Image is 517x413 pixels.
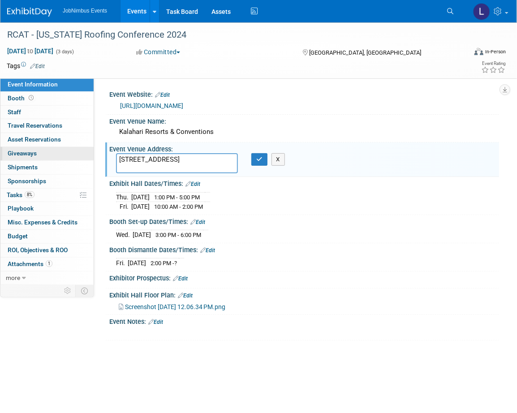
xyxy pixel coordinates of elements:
[473,3,490,20] img: Laly Matos
[428,47,506,60] div: Event Format
[474,48,483,55] img: Format-Inperson.png
[55,49,74,55] span: (3 days)
[0,202,94,215] a: Playbook
[4,27,457,43] div: RCAT - [US_STATE] Roofing Conference 2024
[109,88,499,99] div: Event Website:
[131,192,150,202] td: [DATE]
[109,315,499,327] div: Event Notes:
[155,92,170,98] a: Edit
[8,232,28,240] span: Budget
[271,153,285,166] button: X
[109,271,499,283] div: Exhibitor Prospectus:
[0,147,94,160] a: Giveaways
[8,246,68,254] span: ROI, Objectives & ROO
[7,191,34,198] span: Tasks
[155,232,201,238] span: 3:00 PM - 6:00 PM
[0,175,94,188] a: Sponsorships
[0,271,94,285] a: more
[0,258,94,271] a: Attachments1
[485,48,506,55] div: In-Person
[30,63,45,69] a: Edit
[7,61,45,70] td: Tags
[133,230,151,240] td: [DATE]
[0,119,94,133] a: Travel Reservations
[0,244,94,257] a: ROI, Objectives & ROO
[8,95,35,102] span: Booth
[8,122,62,129] span: Travel Reservations
[148,319,163,325] a: Edit
[116,258,128,268] td: Fri.
[0,92,94,105] a: Booth
[8,177,46,185] span: Sponsorships
[0,133,94,146] a: Asset Reservations
[109,288,499,300] div: Exhibit Hall Floor Plan:
[119,303,225,310] a: Screenshot [DATE] 12.06.34 PM.png
[120,102,183,109] a: [URL][DOMAIN_NAME]
[131,202,150,211] td: [DATE]
[173,275,188,282] a: Edit
[0,78,94,91] a: Event Information
[8,163,38,171] span: Shipments
[200,247,215,254] a: Edit
[174,260,177,267] span: ?
[0,161,94,174] a: Shipments
[26,47,34,55] span: to
[46,260,52,267] span: 1
[151,260,177,267] span: 2:00 PM -
[109,243,499,255] div: Booth Dismantle Dates/Times:
[128,258,146,268] td: [DATE]
[116,192,131,202] td: Thu.
[8,150,37,157] span: Giveaways
[0,230,94,243] a: Budget
[7,8,52,17] img: ExhibitDay
[8,136,61,143] span: Asset Reservations
[76,285,94,297] td: Toggle Event Tabs
[116,230,133,240] td: Wed.
[8,205,34,212] span: Playbook
[0,216,94,229] a: Misc. Expenses & Credits
[116,125,492,139] div: Kalahari Resorts & Conventions
[8,219,78,226] span: Misc. Expenses & Credits
[109,177,499,189] div: Exhibit Hall Dates/Times:
[0,106,94,119] a: Staff
[154,203,203,210] span: 10:00 AM - 2:00 PM
[8,260,52,267] span: Attachments
[190,219,205,225] a: Edit
[7,47,54,55] span: [DATE] [DATE]
[8,81,58,88] span: Event Information
[60,285,76,297] td: Personalize Event Tab Strip
[0,189,94,202] a: Tasks8%
[63,8,107,14] span: JobNimbus Events
[133,47,184,56] button: Committed
[481,61,505,66] div: Event Rating
[154,194,200,201] span: 1:00 PM - 5:00 PM
[178,293,193,299] a: Edit
[116,202,131,211] td: Fri.
[6,274,20,281] span: more
[185,181,200,187] a: Edit
[109,142,499,154] div: Event Venue Address:
[109,115,499,126] div: Event Venue Name:
[27,95,35,101] span: Booth not reserved yet
[310,49,422,56] span: [GEOGRAPHIC_DATA], [GEOGRAPHIC_DATA]
[8,108,21,116] span: Staff
[25,191,34,198] span: 8%
[109,215,499,227] div: Booth Set-up Dates/Times:
[125,303,225,310] span: Screenshot [DATE] 12.06.34 PM.png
